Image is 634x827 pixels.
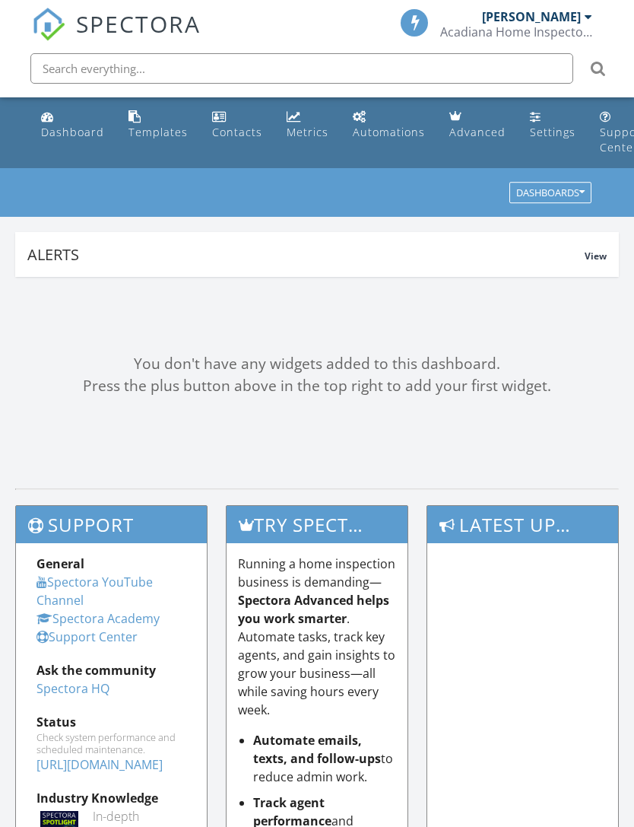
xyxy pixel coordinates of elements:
[287,125,328,139] div: Metrics
[27,244,585,265] div: Alerts
[253,731,397,786] li: to reduce admin work.
[35,103,110,147] a: Dashboard
[524,103,582,147] a: Settings
[15,375,619,397] div: Press the plus button above in the top right to add your first widget.
[36,713,186,731] div: Status
[353,125,425,139] div: Automations
[281,103,334,147] a: Metrics
[15,353,619,375] div: You don't have any widgets added to this dashboard.
[212,125,262,139] div: Contacts
[36,555,84,572] strong: General
[36,756,163,773] a: [URL][DOMAIN_NAME]
[347,103,431,147] a: Automations (Basic)
[32,21,201,52] a: SPECTORA
[128,125,188,139] div: Templates
[36,610,160,627] a: Spectora Academy
[449,125,506,139] div: Advanced
[32,8,65,41] img: The Best Home Inspection Software - Spectora
[36,789,186,807] div: Industry Knowledge
[516,188,585,199] div: Dashboards
[585,250,607,262] span: View
[36,574,153,609] a: Spectora YouTube Channel
[36,731,186,755] div: Check system performance and scheduled maintenance.
[122,103,194,147] a: Templates
[36,628,138,645] a: Support Center
[440,24,592,40] div: Acadiana Home Inspectors
[30,53,573,84] input: Search everything...
[427,506,618,543] h3: Latest Updates
[76,8,201,40] span: SPECTORA
[238,555,397,719] p: Running a home inspection business is demanding— . Automate tasks, track key agents, and gain ins...
[530,125,575,139] div: Settings
[36,661,186,679] div: Ask the community
[206,103,268,147] a: Contacts
[509,183,591,204] button: Dashboards
[227,506,408,543] h3: Try spectora advanced [DATE]
[41,125,104,139] div: Dashboard
[238,592,389,627] strong: Spectora Advanced helps you work smarter
[36,680,109,697] a: Spectora HQ
[443,103,512,147] a: Advanced
[16,506,207,543] h3: Support
[482,9,581,24] div: [PERSON_NAME]
[253,732,381,767] strong: Automate emails, texts, and follow-ups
